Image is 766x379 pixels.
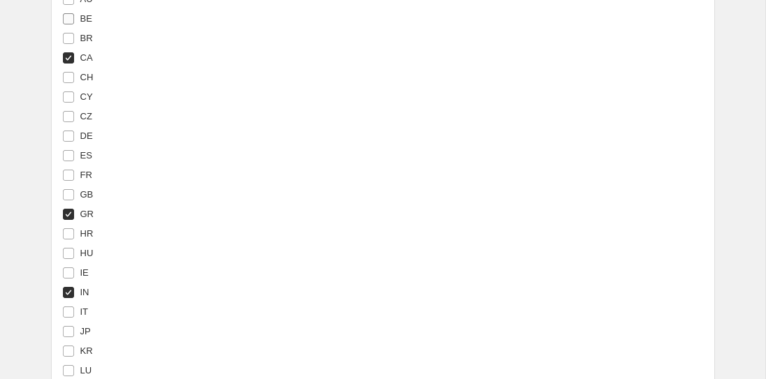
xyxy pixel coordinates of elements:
[80,111,92,121] span: CZ
[80,365,92,376] span: LU
[80,131,93,141] span: DE
[80,150,92,161] span: ES
[80,287,89,297] span: IN
[80,209,94,219] span: GR
[80,33,93,43] span: BR
[80,228,94,239] span: HR
[80,13,92,24] span: BE
[80,306,89,317] span: IT
[80,248,94,258] span: HU
[80,189,94,200] span: GB
[80,170,92,180] span: FR
[80,326,91,336] span: JP
[80,267,89,278] span: IE
[80,72,94,82] span: CH
[80,345,93,356] span: KR
[80,91,93,102] span: CY
[80,52,93,63] span: CA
